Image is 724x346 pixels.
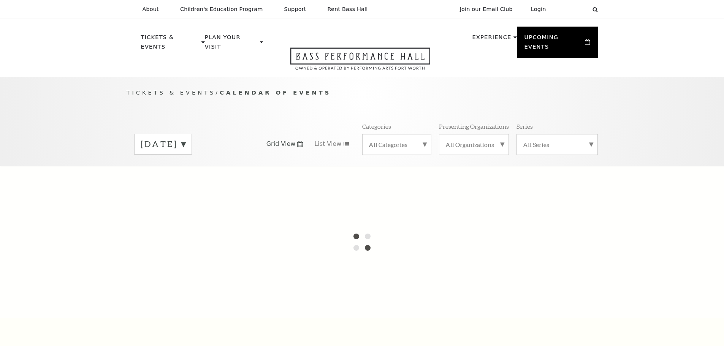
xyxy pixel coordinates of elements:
[127,89,216,96] span: Tickets & Events
[523,141,591,149] label: All Series
[205,33,258,56] p: Plan Your Visit
[328,6,368,13] p: Rent Bass Hall
[284,6,306,13] p: Support
[524,33,583,56] p: Upcoming Events
[516,122,533,130] p: Series
[558,6,585,13] select: Select:
[369,141,425,149] label: All Categories
[180,6,263,13] p: Children's Education Program
[127,88,598,98] p: /
[220,89,331,96] span: Calendar of Events
[362,122,391,130] p: Categories
[472,33,511,46] p: Experience
[314,140,341,148] span: List View
[141,33,200,56] p: Tickets & Events
[439,122,509,130] p: Presenting Organizations
[141,138,185,150] label: [DATE]
[266,140,296,148] span: Grid View
[143,6,159,13] p: About
[445,141,502,149] label: All Organizations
